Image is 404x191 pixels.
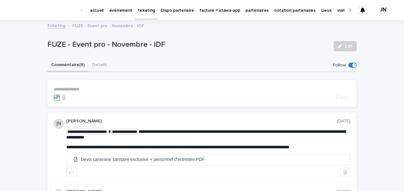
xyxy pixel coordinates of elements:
[66,168,77,176] button: like this post
[67,154,350,165] a: Devis caravane sanitaire exclusive + personnel d'entretien.PDF
[378,5,388,15] div: JN
[13,4,74,16] img: Ls34BcGeRexTGTNfXpUC
[333,95,350,101] button: Post
[334,41,357,51] button: Edit
[88,59,110,72] button: Details
[47,59,88,72] button: Commentaire (9)
[47,22,65,29] a: ticketing
[333,63,346,68] p: Follow
[47,40,329,49] p: FUZE - Event pro - Novembre - IDF
[66,119,337,124] p: [PERSON_NAME]
[345,44,353,48] span: Edit
[336,95,348,101] span: Post
[340,168,350,176] button: Delete post
[72,22,144,29] p: FUZE - Event pro - Novembre - IDF
[337,119,350,124] p: [DATE]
